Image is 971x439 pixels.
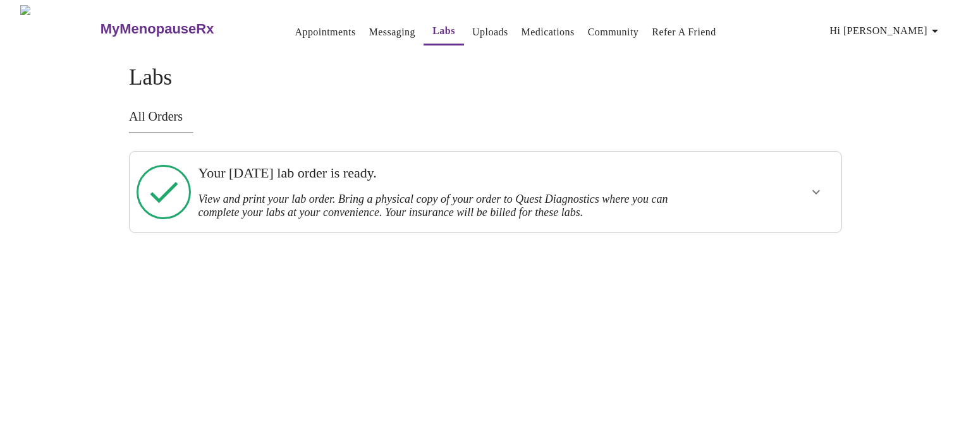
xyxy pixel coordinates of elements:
[129,65,842,90] h4: Labs
[290,20,360,45] button: Appointments
[467,20,513,45] button: Uploads
[652,23,716,41] a: Refer a Friend
[583,20,644,45] button: Community
[801,177,831,207] button: show more
[472,23,508,41] a: Uploads
[516,20,580,45] button: Medications
[432,22,455,40] a: Labs
[99,7,264,51] a: MyMenopauseRx
[424,18,464,45] button: Labs
[825,18,948,44] button: Hi [PERSON_NAME]
[522,23,575,41] a: Medications
[295,23,355,41] a: Appointments
[129,109,842,124] h3: All Orders
[101,21,214,37] h3: MyMenopauseRx
[364,20,420,45] button: Messaging
[198,165,704,181] h3: Your [DATE] lab order is ready.
[588,23,639,41] a: Community
[830,22,943,40] span: Hi [PERSON_NAME]
[20,5,99,52] img: MyMenopauseRx Logo
[647,20,721,45] button: Refer a Friend
[369,23,415,41] a: Messaging
[198,193,704,219] h3: View and print your lab order. Bring a physical copy of your order to Quest Diagnostics where you...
